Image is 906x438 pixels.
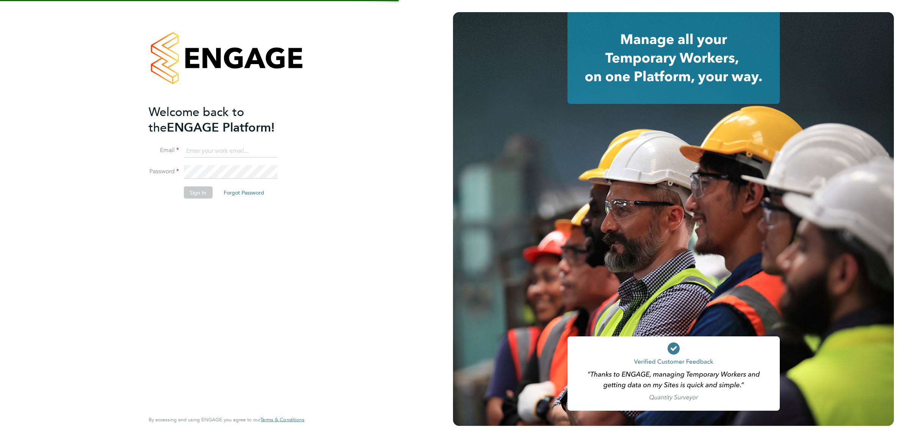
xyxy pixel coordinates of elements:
span: By accessing and using ENGAGE you agree to our [149,416,304,423]
span: Welcome back to the [149,104,244,135]
span: Terms & Conditions [260,416,304,423]
input: Enter your work email... [183,144,277,158]
label: Email [149,146,179,154]
h2: ENGAGE Platform! [149,104,296,135]
button: Forgot Password [218,187,270,199]
button: Sign In [183,187,212,199]
label: Password [149,168,179,176]
a: Terms & Conditions [260,417,304,423]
